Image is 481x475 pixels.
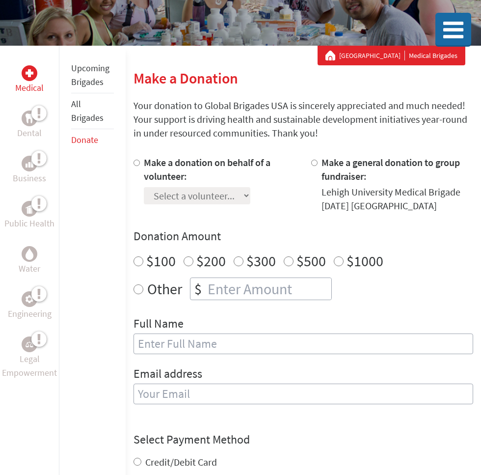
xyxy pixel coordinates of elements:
a: MedicalMedical [15,65,44,95]
p: Legal Empowerment [2,352,57,380]
div: Legal Empowerment [22,336,37,352]
input: Your Email [134,384,473,404]
p: Your donation to Global Brigades USA is sincerely appreciated and much needed! Your support is dr... [134,99,473,140]
a: Legal EmpowermentLegal Empowerment [2,336,57,380]
div: Medical [22,65,37,81]
li: Upcoming Brigades [71,57,114,93]
a: EngineeringEngineering [8,291,52,321]
h2: Make a Donation [134,69,473,87]
img: Water [26,248,33,259]
a: DentalDental [17,111,42,140]
img: Dental [26,113,33,123]
h4: Select Payment Method [134,432,473,447]
label: Make a donation on behalf of a volunteer: [144,156,270,182]
h4: Donation Amount [134,228,473,244]
img: Legal Empowerment [26,341,33,347]
p: Medical [15,81,44,95]
label: Full Name [134,316,184,334]
div: $ [190,278,206,300]
div: Engineering [22,291,37,307]
div: Dental [22,111,37,126]
p: Dental [17,126,42,140]
img: Engineering [26,295,33,303]
a: Upcoming Brigades [71,62,109,87]
label: Make a general donation to group fundraiser: [321,156,460,182]
li: All Brigades [71,93,114,129]
div: Public Health [22,201,37,217]
p: Public Health [4,217,54,230]
a: All Brigades [71,98,104,123]
input: Enter Full Name [134,334,473,354]
img: Business [26,160,33,168]
label: $1000 [347,251,383,270]
p: Water [19,262,40,276]
a: Public HealthPublic Health [4,201,54,230]
label: Email address [134,366,202,384]
div: Medical Brigades [325,51,457,60]
img: Public Health [26,204,33,214]
p: Business [13,171,46,185]
div: Water [22,246,37,262]
p: Engineering [8,307,52,321]
label: Credit/Debit Card [145,456,217,468]
img: Medical [26,69,33,77]
label: $300 [246,251,276,270]
label: $200 [196,251,226,270]
a: BusinessBusiness [13,156,46,185]
label: $100 [146,251,176,270]
div: Business [22,156,37,171]
input: Enter Amount [206,278,331,300]
a: WaterWater [19,246,40,276]
div: Lehigh University Medical Brigade [DATE] [GEOGRAPHIC_DATA] [321,185,473,213]
a: Donate [71,134,98,145]
a: [GEOGRAPHIC_DATA] [339,51,405,60]
li: Donate [71,129,114,151]
label: $500 [296,251,326,270]
label: Other [147,278,182,300]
